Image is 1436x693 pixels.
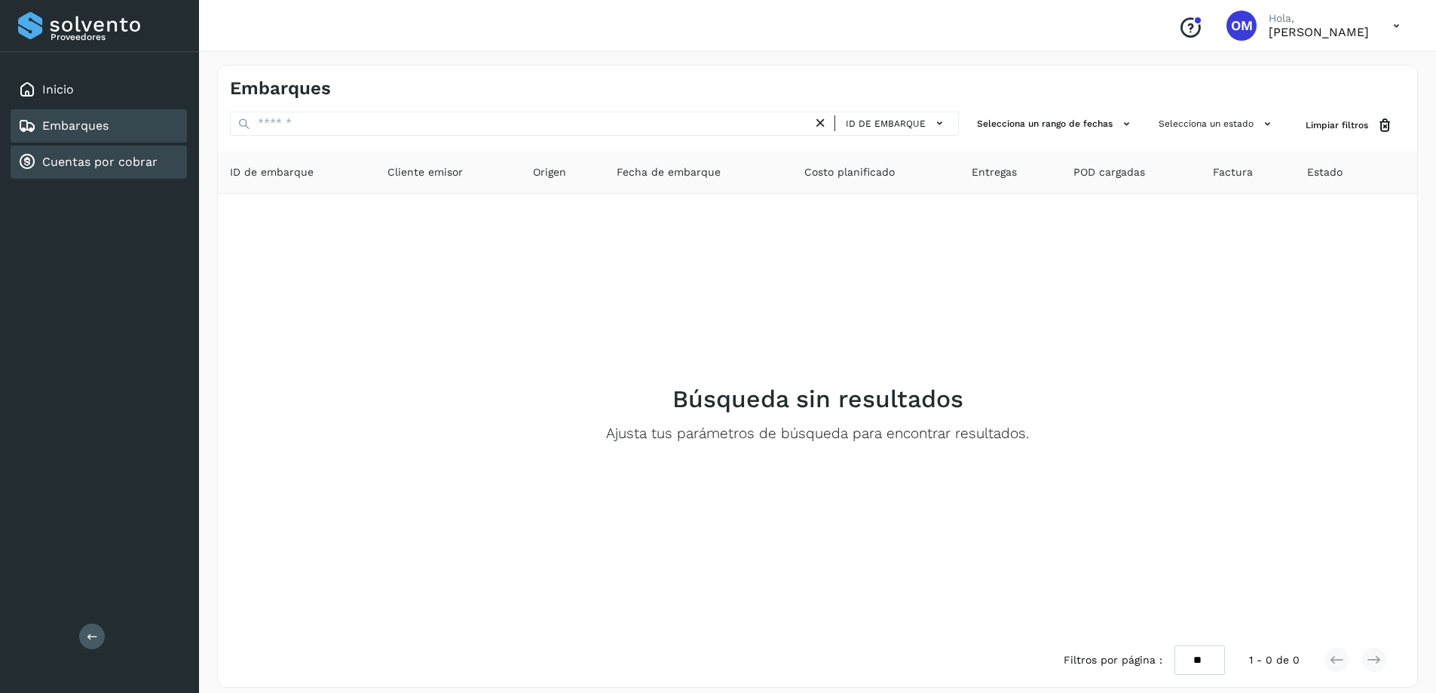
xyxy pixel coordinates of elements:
div: Embarques [11,109,187,143]
span: Factura [1213,164,1253,180]
h2: Búsqueda sin resultados [672,385,963,413]
div: Inicio [11,73,187,106]
a: Embarques [42,118,109,133]
div: Cuentas por cobrar [11,146,187,179]
button: Selecciona un rango de fechas [971,112,1141,136]
h4: Embarques [230,78,331,100]
span: Cliente emisor [387,164,463,180]
p: Hola, [1269,12,1369,25]
p: Proveedores [51,32,181,42]
a: Inicio [42,82,74,97]
span: Fecha de embarque [617,164,721,180]
span: Filtros por página : [1064,652,1162,668]
p: OZIEL MATA MURO [1269,25,1369,39]
span: ID de embarque [230,164,314,180]
span: POD cargadas [1073,164,1145,180]
span: Costo planificado [804,164,895,180]
p: Ajusta tus parámetros de búsqueda para encontrar resultados. [606,425,1029,443]
button: Selecciona un estado [1153,112,1281,136]
span: 1 - 0 de 0 [1249,652,1300,668]
button: Limpiar filtros [1294,112,1405,140]
span: Entregas [972,164,1017,180]
a: Cuentas por cobrar [42,155,158,169]
span: ID de embarque [846,117,926,130]
span: Origen [533,164,566,180]
span: Estado [1307,164,1343,180]
span: Limpiar filtros [1306,118,1368,132]
button: ID de embarque [841,112,952,134]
